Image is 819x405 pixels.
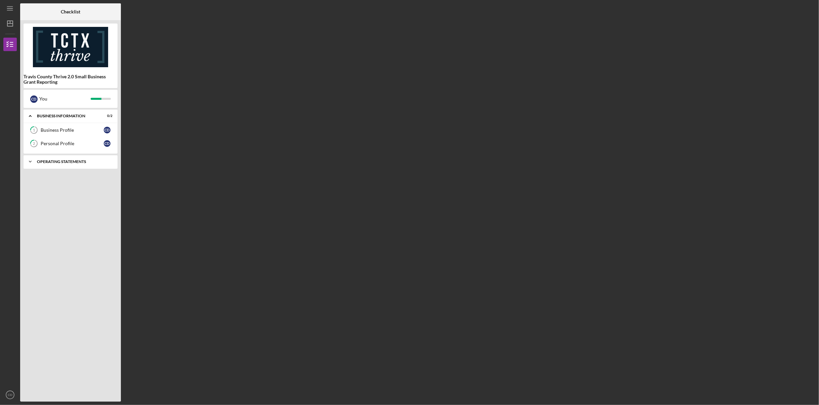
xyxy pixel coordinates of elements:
tspan: 1 [33,128,35,132]
div: C D [104,127,110,133]
div: C D [30,95,38,103]
div: Operating Statements [37,160,109,164]
div: C D [104,140,110,147]
tspan: 2 [33,141,35,146]
div: Business Profile [41,127,104,133]
div: 0 / 2 [100,114,112,118]
b: Checklist [61,9,80,14]
div: You [39,93,91,105]
div: BUSINESS INFORMATION [37,114,96,118]
a: 1Business ProfileCD [27,123,114,137]
b: Travis County Thrive 2.0 Small Business Grant Reporting [24,74,118,85]
text: CD [8,393,12,397]
a: 2Personal ProfileCD [27,137,114,150]
div: Personal Profile [41,141,104,146]
img: Product logo [24,27,118,67]
button: CD [3,388,17,402]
